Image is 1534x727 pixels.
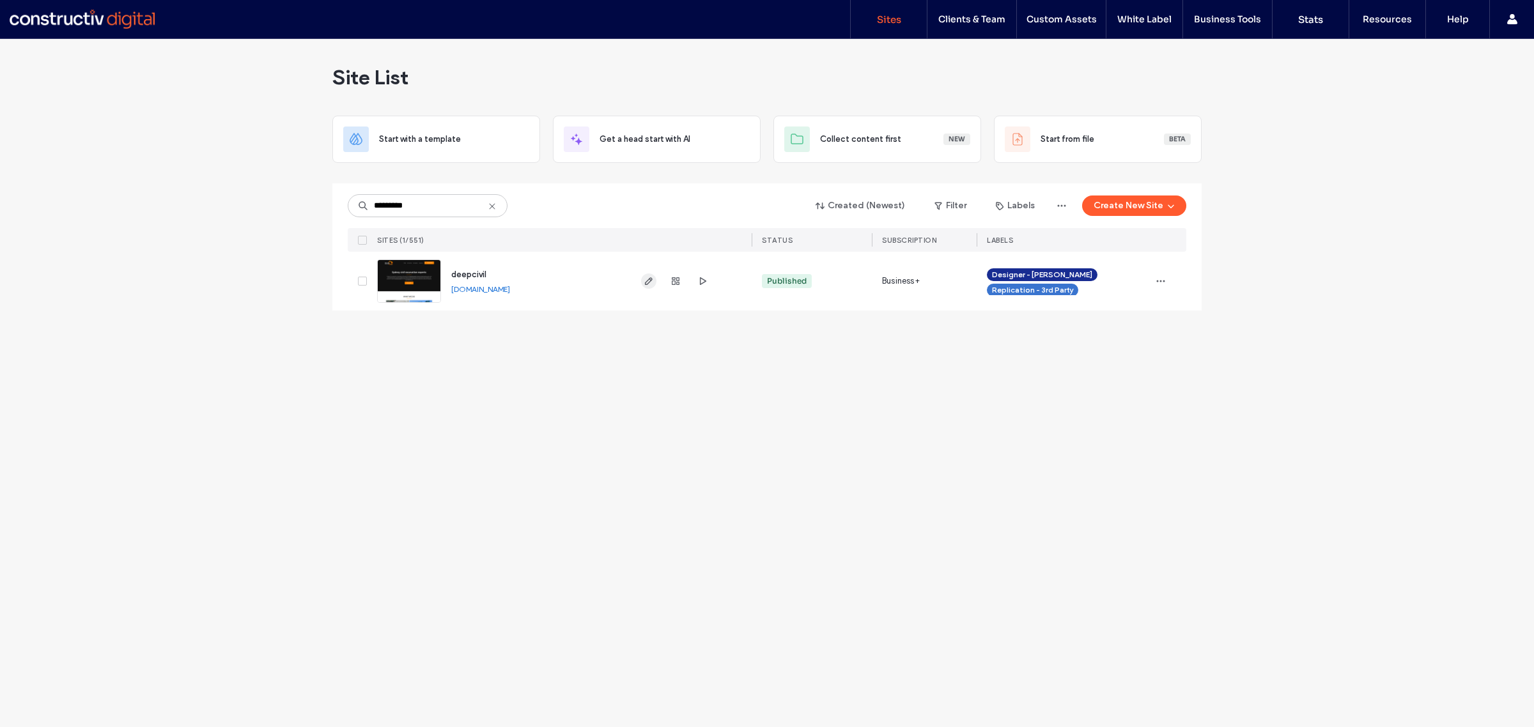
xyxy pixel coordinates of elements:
a: deepcivil [451,269,486,280]
span: STATUS [762,236,793,245]
span: Site List [332,65,408,90]
div: New [943,134,970,145]
div: Beta [1164,134,1191,145]
span: Business+ [882,275,920,287]
div: Published [767,275,807,287]
button: Created (Newest) [805,195,917,216]
div: Start from fileBeta [994,116,1202,163]
span: deepcivil [451,270,486,279]
label: Business Tools [1194,13,1261,25]
span: SITES (1/551) [377,236,424,245]
label: Custom Assets [1027,13,1097,25]
button: Create New Site [1082,195,1186,216]
span: SUBSCRIPTION [882,236,936,245]
label: Clients & Team [938,13,1005,25]
label: Sites [877,13,901,26]
span: Replication - 3rd Party [992,284,1073,296]
span: LABELS [987,236,1013,245]
label: Resources [1363,13,1412,25]
span: Start with a template [379,133,461,146]
label: Stats [1298,13,1323,26]
button: Labels [984,195,1046,216]
div: Collect content firstNew [773,116,981,163]
div: Start with a template [332,116,540,163]
label: White Label [1117,13,1172,25]
span: Get a head start with AI [600,133,690,146]
span: Designer - [PERSON_NAME] [992,269,1092,280]
div: Get a head start with AI [553,116,761,163]
label: Help [1447,13,1469,25]
a: [DOMAIN_NAME] [451,284,510,294]
span: Collect content first [820,133,901,146]
span: Start from file [1041,133,1094,146]
button: Filter [922,195,979,216]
